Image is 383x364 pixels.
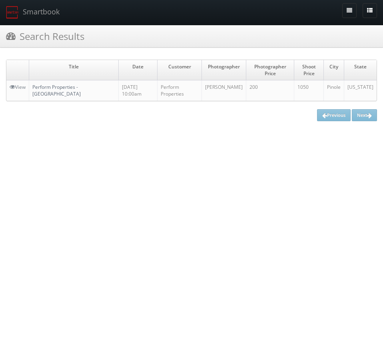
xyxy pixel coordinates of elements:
[158,80,202,101] td: Perform Properties
[6,6,19,19] img: smartbook-logo.png
[246,80,294,101] td: 200
[344,60,377,80] td: State
[246,60,294,80] td: Photographer Price
[158,60,202,80] td: Customer
[119,60,158,80] td: Date
[294,80,324,101] td: 1050
[6,29,84,43] h3: Search Results
[323,60,344,80] td: City
[344,80,377,101] td: [US_STATE]
[29,60,119,80] td: Title
[119,80,158,101] td: [DATE] 10:00am
[202,60,246,80] td: Photographer
[323,80,344,101] td: Pinole
[294,60,324,80] td: Shoot Price
[32,84,81,97] a: Perform Properties - [GEOGRAPHIC_DATA]
[202,80,246,101] td: [PERSON_NAME]
[10,84,26,90] a: View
